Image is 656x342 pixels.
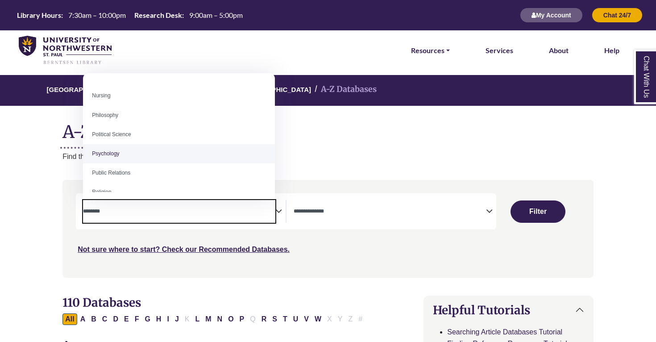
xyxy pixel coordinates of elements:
li: Nursing [83,86,275,105]
button: Filter Results S [270,313,280,325]
span: 9:00am – 5:00pm [189,11,243,19]
button: Filter Results V [301,313,311,325]
p: Find the best library databases for your research. [62,151,594,163]
nav: Search filters [62,180,594,277]
button: Filter Results C [100,313,110,325]
button: Filter Results W [312,313,324,325]
li: Philosophy [83,106,275,125]
a: Resources [411,45,450,56]
li: Psychology [83,144,275,163]
li: Public Relations [83,163,275,183]
button: Submit for Search Results [511,200,565,223]
button: Filter Results F [132,313,142,325]
h1: A-Z Databases [62,115,594,142]
button: Filter Results G [142,313,153,325]
th: Library Hours: [13,10,63,20]
nav: breadcrumb [62,75,594,106]
li: A-Z Databases [311,83,377,96]
button: Filter Results E [121,313,132,325]
a: About [549,45,569,56]
a: Searching Article Databases Tutorial [447,328,562,336]
button: Filter Results R [259,313,270,325]
button: Filter Results U [291,313,301,325]
textarea: Search [294,209,486,216]
a: Chat 24/7 [592,11,643,19]
a: Hours Today [13,10,246,21]
img: library_home [19,36,112,65]
button: Filter Results O [225,313,236,325]
a: Not sure where to start? Check our Recommended Databases. [78,246,290,253]
table: Hours Today [13,10,246,19]
button: Filter Results N [215,313,225,325]
button: Chat 24/7 [592,8,643,23]
button: Filter Results J [172,313,182,325]
button: Filter Results I [164,313,171,325]
button: Filter Results L [192,313,202,325]
button: All [62,313,77,325]
a: My Account [520,11,583,19]
span: 110 Databases [62,295,141,310]
li: Religion [83,183,275,202]
a: Services [486,45,513,56]
div: Alpha-list to filter by first letter of database name [62,315,366,322]
button: Filter Results M [203,313,214,325]
button: Filter Results T [280,313,290,325]
a: [GEOGRAPHIC_DATA][PERSON_NAME] [47,84,174,93]
button: Filter Results B [88,313,99,325]
button: My Account [520,8,583,23]
th: Research Desk: [131,10,184,20]
button: Filter Results D [110,313,121,325]
button: Helpful Tutorials [424,296,593,324]
span: 7:30am – 10:00pm [68,11,126,19]
li: Political Science [83,125,275,144]
button: Filter Results P [237,313,247,325]
button: Filter Results H [154,313,164,325]
a: Help [604,45,619,56]
button: Filter Results A [78,313,88,325]
textarea: Search [83,209,275,216]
